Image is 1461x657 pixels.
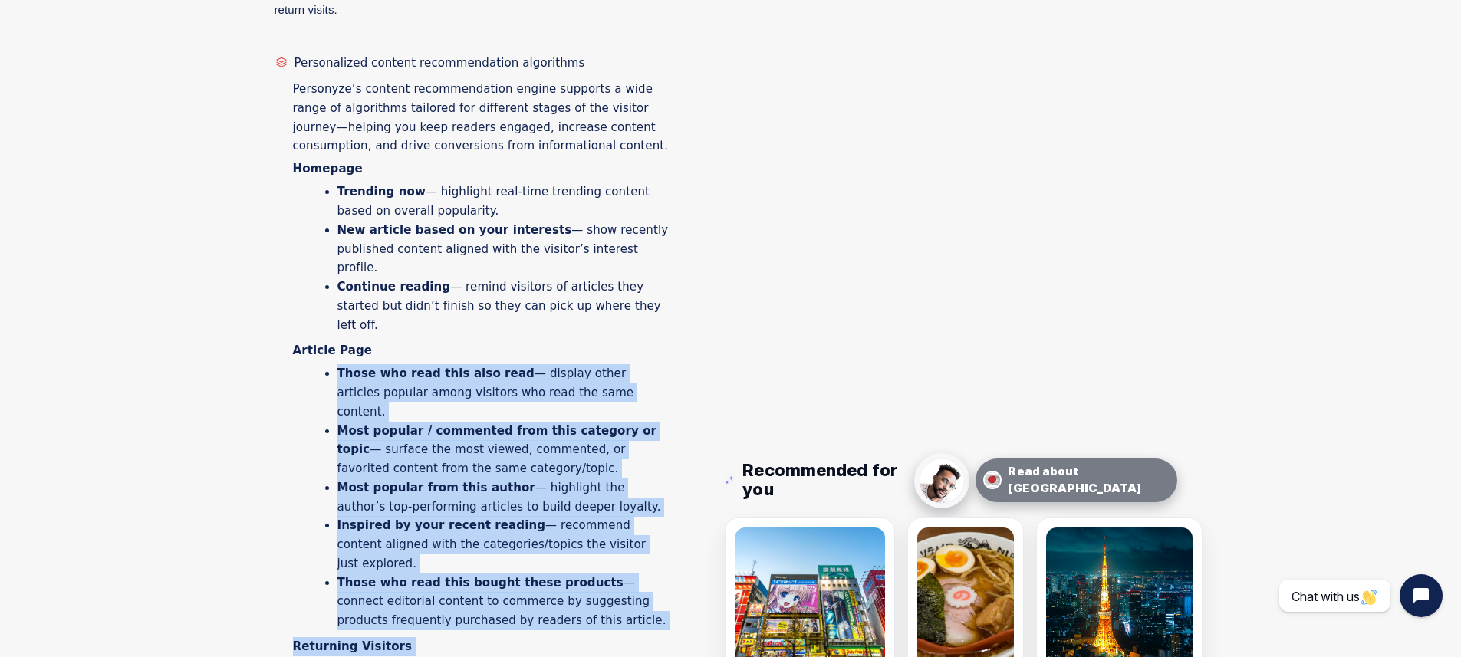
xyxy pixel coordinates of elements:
[1008,464,1141,496] strong: Read about [GEOGRAPHIC_DATA]
[337,221,670,278] li: — show recently published content aligned with the visitor’s interest profile.
[337,278,670,334] li: — remind visitors of articles they started but didn’t finish so they can pick up where they left ...
[337,422,670,478] li: — surface the most viewed, commented, or favorited content from the same category/topic.
[742,461,903,500] h3: Recommended for you
[293,162,363,176] strong: Homepage
[914,453,969,508] div: Reader profile
[295,56,585,70] span: Personalized content recommendation algorithms
[337,478,670,517] li: — highlight the author’s top-performing articles to build deeper loyalty.
[337,424,657,457] strong: Most popular / commented from this category or topic
[293,343,373,357] strong: Article Page
[337,573,670,630] li: — connect editorial content to commerce by suggesting products frequently purchased by readers of...
[976,458,1177,502] div: Read about Tokyo
[337,576,624,590] strong: Those who read this bought these products
[337,182,670,221] li: — highlight real-time trending content based on overall popularity.
[293,80,670,156] p: Personyze’s content recommendation engine supports a wide range of algorithms tailored for differ...
[337,516,670,573] li: — recommend content aligned with the categories/topics the visitor just explored.
[337,366,535,380] strong: Those who read this also read
[275,50,670,76] summary: Personalized content recommendation algorithms
[337,481,535,494] strong: Most popular from this author
[337,280,451,294] strong: Continue reading
[337,518,546,532] strong: Inspired by your recent reading
[293,639,413,653] strong: Returning Visitors
[337,223,572,237] strong: New article based on your interests
[337,185,426,199] strong: Trending now
[337,364,670,421] li: — display other articles popular among visitors who read the same content.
